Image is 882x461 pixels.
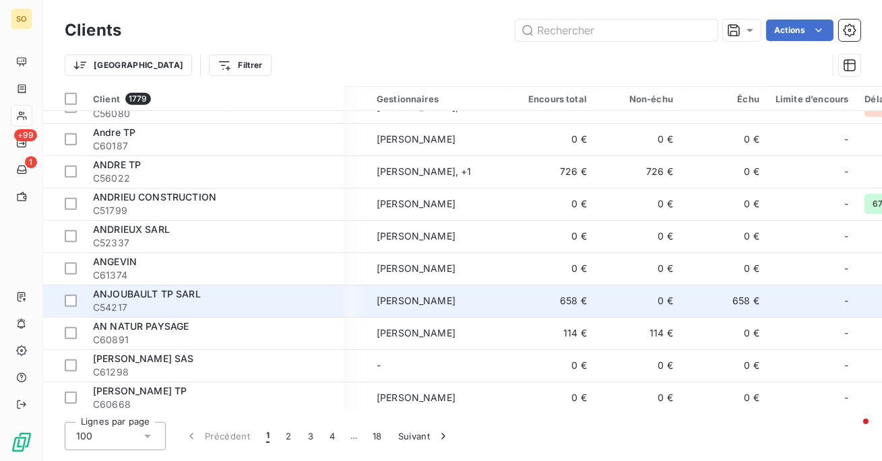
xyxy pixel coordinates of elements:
td: 0 € [681,123,767,155]
span: C60187 [93,139,336,153]
button: Actions [766,20,833,41]
span: - [377,359,381,371]
td: 726 € [509,155,595,188]
span: [PERSON_NAME] SAS [93,353,194,364]
td: 0 € [681,349,767,382]
button: Suivant [390,422,458,450]
span: 100 [76,429,92,443]
button: 4 [321,422,343,450]
div: Échu [689,94,759,104]
td: 0 € [509,220,595,252]
span: 1 [25,156,37,168]
span: C61374 [93,269,336,282]
td: 0 € [681,220,767,252]
td: 0 € [509,252,595,285]
a: 1 [11,159,32,180]
span: 1779 [125,93,151,105]
td: 0 € [681,317,767,349]
span: C61298 [93,365,336,379]
td: 114 € [595,317,681,349]
h3: Clients [65,18,121,42]
span: C60891 [93,333,336,347]
span: AN NATUR PAYSAGE [93,320,189,332]
td: 0 € [509,123,595,155]
span: - [844,391,848,404]
span: - [844,294,848,308]
span: - [844,326,848,340]
span: [PERSON_NAME] [377,295,455,306]
td: 0 € [595,382,681,414]
td: 0 € [681,188,767,220]
td: 0 € [681,252,767,285]
span: - [844,197,848,211]
span: C56080 [93,107,336,120]
div: SO [11,8,32,30]
span: ANDRE TP [93,159,141,170]
td: 658 € [509,285,595,317]
span: ANDRIEUX SARL [93,223,170,235]
img: Logo LeanPay [11,431,32,453]
td: 0 € [595,123,681,155]
div: Limite d’encours [776,94,848,104]
span: - [844,165,848,178]
button: 18 [365,422,390,450]
td: 0 € [681,382,767,414]
td: 0 € [595,285,681,317]
span: [PERSON_NAME] [377,392,455,403]
span: Andre TP [93,127,135,138]
td: 0 € [681,155,767,188]
div: Gestionnaires [377,94,501,104]
div: [PERSON_NAME] , + 1 [377,165,501,178]
button: Précédent [177,422,258,450]
span: 1 [266,429,270,443]
td: 0 € [509,349,595,382]
span: C60668 [93,398,336,411]
span: C54217 [93,301,336,314]
span: [PERSON_NAME] [377,133,455,145]
span: [PERSON_NAME] [377,230,455,242]
td: 0 € [595,349,681,382]
span: … [343,425,365,447]
span: C51799 [93,204,336,217]
span: ANGEVIN [93,256,137,267]
a: +99 [11,132,32,153]
span: - [844,133,848,146]
span: - [844,359,848,372]
span: - [844,229,848,243]
td: 658 € [681,285,767,317]
td: 0 € [509,188,595,220]
span: ANDRIEU CONSTRUCTION [93,191,216,203]
div: Encours total [517,94,587,104]
iframe: Intercom live chat [836,415,869,448]
span: - [844,262,848,275]
td: 0 € [595,188,681,220]
input: Rechercher [515,20,718,41]
button: Filtrer [209,55,271,76]
span: +99 [14,129,37,141]
td: 0 € [595,252,681,285]
span: ANJOUBAULT TP SARL [93,288,201,299]
span: C56022 [93,172,336,185]
td: 114 € [509,317,595,349]
td: 0 € [595,220,681,252]
span: [PERSON_NAME] [377,262,455,274]
button: [GEOGRAPHIC_DATA] [65,55,192,76]
button: 1 [258,422,278,450]
span: Client [93,94,120,104]
span: [PERSON_NAME] TP [93,385,187,396]
td: 726 € [595,155,681,188]
span: [PERSON_NAME] [377,327,455,339]
span: [PERSON_NAME] [377,198,455,209]
td: 0 € [509,382,595,414]
span: C52337 [93,236,336,250]
button: 2 [278,422,299,450]
button: 3 [300,422,321,450]
div: Non-échu [603,94,673,104]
